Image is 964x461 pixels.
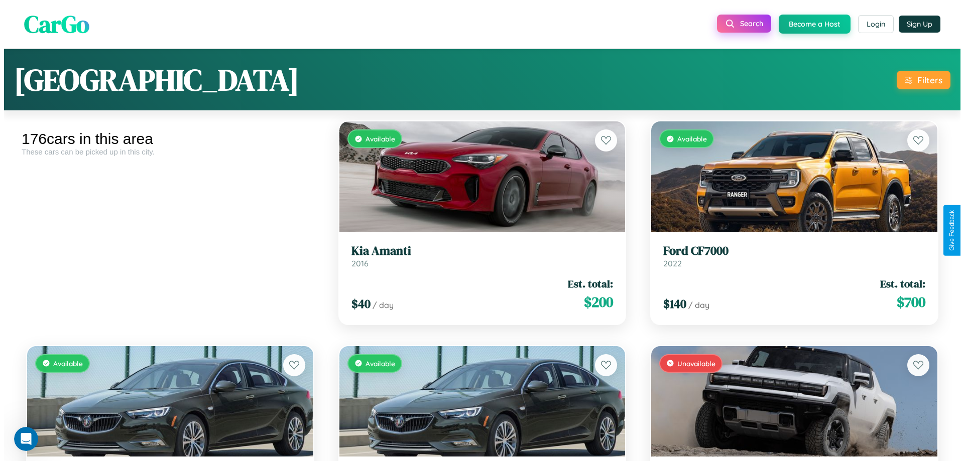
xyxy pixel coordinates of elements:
span: 2016 [347,258,365,268]
button: Login [854,15,890,33]
span: / day [369,300,390,310]
a: Ford CF70002022 [659,244,921,268]
span: Available [361,359,391,368]
div: Give Feedback [944,210,951,251]
span: Search [736,19,759,28]
span: Available [361,134,391,143]
span: Available [673,134,703,143]
span: $ 700 [893,292,921,312]
h3: Kia Amanti [347,244,610,258]
span: Est. total: [564,276,609,291]
span: Unavailable [673,359,711,368]
button: Sign Up [895,16,936,33]
span: $ 200 [580,292,609,312]
span: Est. total: [876,276,921,291]
a: Kia Amanti2016 [347,244,610,268]
span: 2022 [659,258,678,268]
h1: [GEOGRAPHIC_DATA] [10,59,295,100]
button: Search [713,15,767,33]
button: Become a Host [775,15,847,34]
div: 176 cars in this area [18,130,315,147]
button: Give Feedback [939,205,957,256]
span: Available [49,359,79,368]
span: CarGo [20,8,85,41]
span: $ 40 [347,295,367,312]
span: / day [684,300,705,310]
iframe: Intercom live chat [10,427,34,451]
h3: Ford CF7000 [659,244,921,258]
div: These cars can be picked up in this city. [18,147,315,156]
button: Filters [893,71,946,89]
span: $ 140 [659,295,682,312]
div: Filters [913,75,938,85]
